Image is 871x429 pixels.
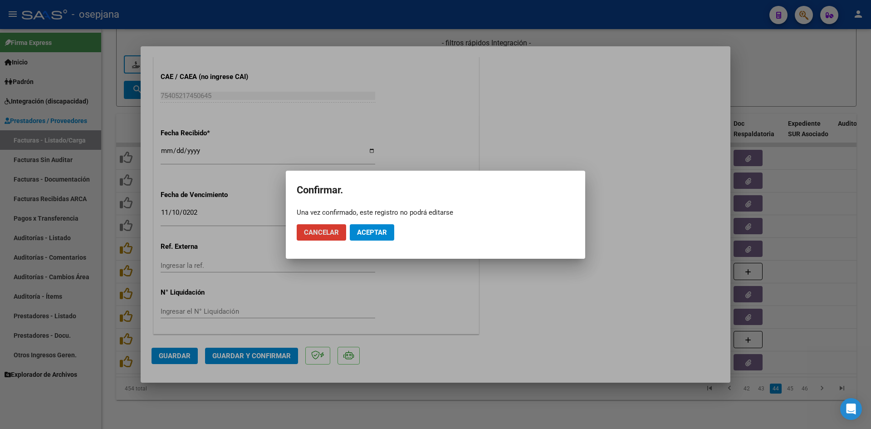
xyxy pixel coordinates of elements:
[297,208,574,217] div: Una vez confirmado, este registro no podrá editarse
[357,228,387,237] span: Aceptar
[297,182,574,199] h2: Confirmar.
[297,224,346,241] button: Cancelar
[304,228,339,237] span: Cancelar
[840,398,862,420] div: Open Intercom Messenger
[350,224,394,241] button: Aceptar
